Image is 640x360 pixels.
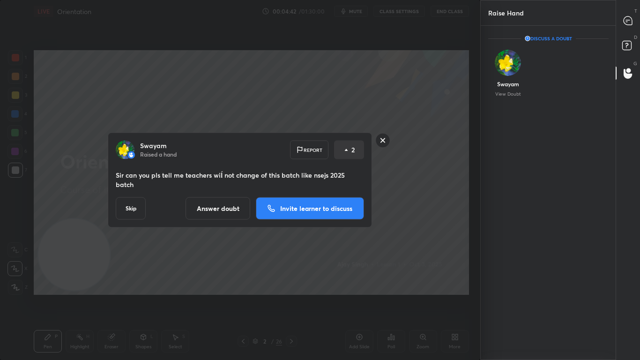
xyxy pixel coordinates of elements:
[186,197,250,220] button: Answer doubt
[521,32,576,45] p: Discuss a doubt
[634,34,637,41] p: D
[116,171,364,189] p: Sir can you pls tell me teachers wiĺ not change of this batch like nsejs 2025 batch
[256,197,364,220] button: Invite learner to discuss
[495,50,521,76] img: 9802b4cbdbab4d4381d2480607a75a70.jpg
[634,7,637,15] p: T
[351,145,355,155] p: 2
[116,197,146,220] button: Skip
[633,60,637,67] p: G
[495,92,521,97] p: View Doubt
[481,0,531,25] p: Raise Hand
[116,141,134,159] img: 9802b4cbdbab4d4381d2480607a75a70.jpg
[140,142,167,150] p: Swayam
[140,150,177,158] p: Raised a hand
[290,141,328,159] div: Report
[497,80,519,88] div: Swayam
[280,205,352,212] p: Invite learner to discuss
[481,26,616,360] div: grid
